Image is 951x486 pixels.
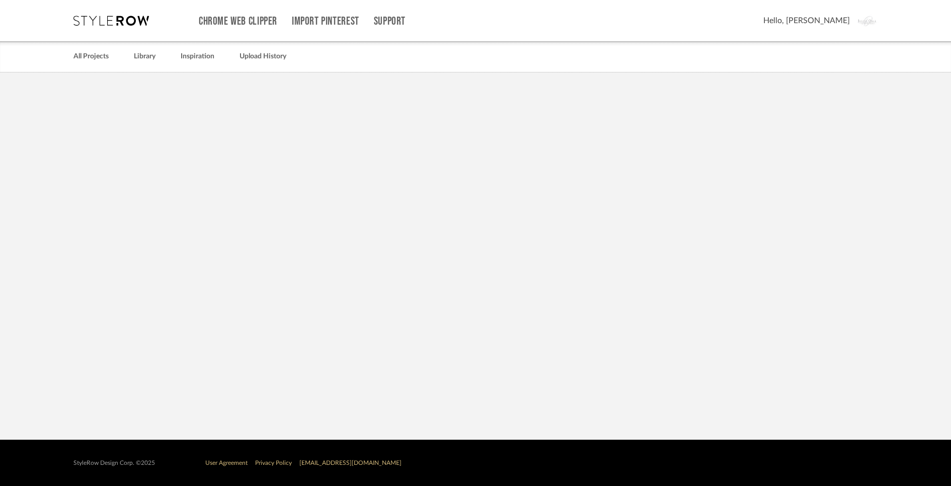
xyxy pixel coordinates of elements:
[240,50,286,63] a: Upload History
[73,50,109,63] a: All Projects
[255,460,292,466] a: Privacy Policy
[299,460,402,466] a: [EMAIL_ADDRESS][DOMAIN_NAME]
[292,17,359,26] a: Import Pinterest
[205,460,248,466] a: User Agreement
[199,17,277,26] a: Chrome Web Clipper
[857,10,879,31] img: avatar
[374,17,406,26] a: Support
[763,15,850,27] span: Hello, [PERSON_NAME]
[181,50,214,63] a: Inspiration
[134,50,155,63] a: Library
[73,459,155,467] div: StyleRow Design Corp. ©2025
